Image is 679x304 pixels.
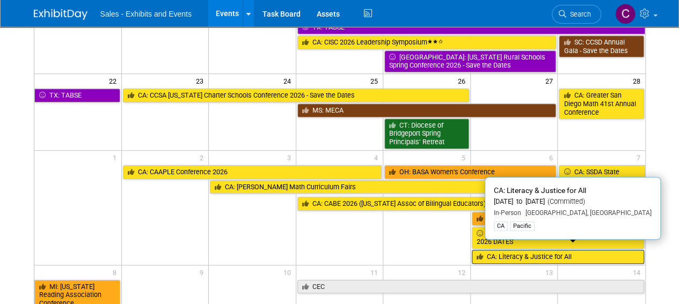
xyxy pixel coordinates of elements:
a: MS: MECA [297,103,557,117]
span: (Committed) [545,197,585,205]
a: CA: CCSA [US_STATE] Charter Schools Conference 2026 - Save the Dates [123,88,469,102]
span: Sales - Exhibits and Events [100,10,192,18]
span: 25 [369,74,383,87]
span: 22 [108,74,121,87]
a: CT: Diocese of Bridgeport Spring Principals’ Retreat [384,118,469,149]
a: MI: [US_STATE] Reading Association Conference [472,212,645,226]
span: 7 [636,151,645,164]
a: TX: TABSE [297,20,645,34]
a: SC: CCSD Annual Gala - Save the Dates [559,35,644,57]
img: Christine Lurz [615,4,636,24]
a: CEC [297,280,644,294]
span: 12 [457,265,470,279]
span: 1 [112,151,121,164]
div: Pacific [510,221,535,231]
span: 28 [632,74,645,87]
a: CA: CAAPLE Conference 2026 [123,165,382,179]
a: [GEOGRAPHIC_DATA]: [US_STATE] Rural Schools Spring Conference 2026 - Save the Dates [384,50,556,72]
span: 10 [282,265,296,279]
a: Search [552,5,601,24]
div: [DATE] to [DATE] [494,197,652,206]
a: CA: ACSA Mid State 2026 Conference ****NEED 2026 DATES [472,227,644,249]
a: CA: Literacy & Justice for All [472,250,644,264]
a: CA: CISC 2026 Leadership Symposium [297,35,557,49]
a: CA: [PERSON_NAME] Math Curriculum Fairs [210,180,556,194]
a: TX: TABSE [34,88,120,102]
span: 26 [457,74,470,87]
span: 11 [369,265,383,279]
a: CA: SSDA State Conference - Save the Dates [559,165,645,196]
span: 27 [544,74,557,87]
span: 6 [547,151,557,164]
span: [GEOGRAPHIC_DATA], [GEOGRAPHIC_DATA] [521,209,652,217]
span: CA: Literacy & Justice for All [494,186,586,195]
span: Search [566,10,591,18]
span: 9 [199,265,208,279]
span: In-Person [494,209,521,217]
span: 2 [199,151,208,164]
span: 14 [632,265,645,279]
span: 23 [195,74,208,87]
span: 5 [461,151,470,164]
span: 13 [544,265,557,279]
span: 4 [373,151,383,164]
a: CA: CABE 2026 ([US_STATE] Assoc of Bilingual Educators) [297,197,644,211]
img: ExhibitDay [34,9,87,20]
span: 3 [286,151,296,164]
span: 24 [282,74,296,87]
a: CA: Greater San Diego Math 41st Annual Conference [559,88,644,119]
div: CA [494,221,508,231]
a: OH: BASA Women’s Conference [384,165,556,179]
span: 8 [112,265,121,279]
